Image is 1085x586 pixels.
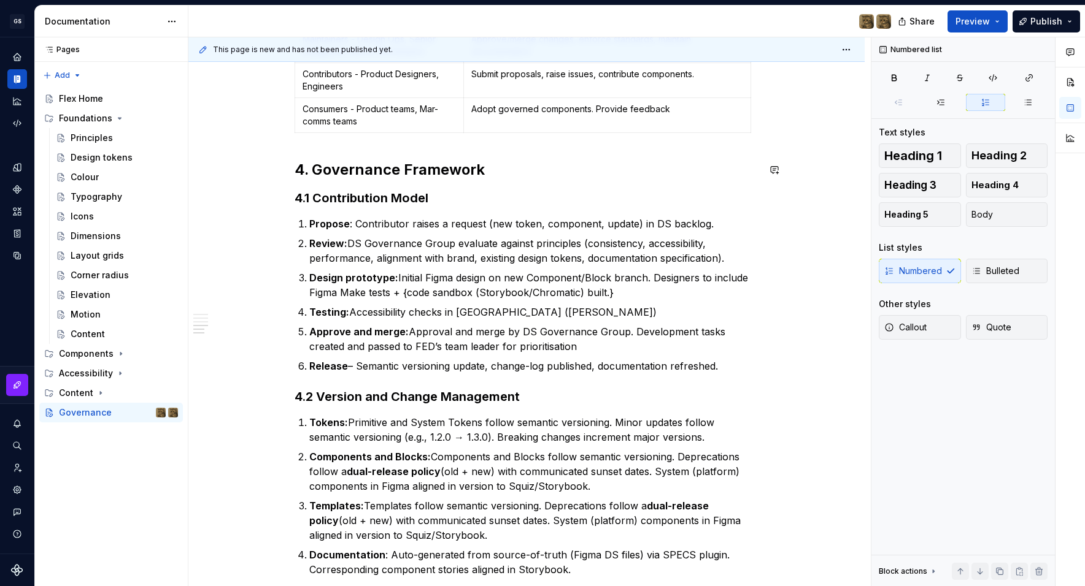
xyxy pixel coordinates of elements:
strong: Design prototype: [309,272,398,284]
img: David [156,408,166,417]
button: Add [39,67,85,84]
button: Heading 1 [879,143,961,168]
div: Design tokens [71,151,133,164]
p: – Semantic versioning update, change-log published, documentation refreshed. [309,359,759,373]
p: Primitive and System Tokens follow semantic versioning. Minor updates follow semantic versioning ... [309,415,759,444]
p: Contributors - Product Designers, Engineers [303,68,456,93]
a: Assets [7,202,27,221]
span: Heading 2 [971,150,1027,162]
div: Other styles [879,298,931,310]
p: : Contributor raises a request (new token, component, update) in DS backlog. [309,216,759,231]
div: Components [59,348,114,360]
img: David [859,14,874,29]
a: Analytics [7,91,27,111]
button: GS [2,8,32,34]
div: Block actions [879,563,938,580]
div: Components [39,344,183,363]
a: Storybook stories [7,224,27,243]
p: Adopt governed components. Provide feedback [471,103,743,115]
div: Typography [71,191,122,203]
a: Principles [51,128,183,148]
div: Accessibility [59,367,113,379]
p: Components and Blocks follow semantic versioning. Deprecations follow a (old + new) with communic... [309,449,759,493]
div: Flex Home [59,93,103,105]
a: Components [7,180,27,199]
p: Accessibility checks in [GEOGRAPHIC_DATA] ([PERSON_NAME]) [309,305,759,319]
span: Heading 5 [884,208,929,221]
div: Text styles [879,126,925,139]
div: Elevation [71,289,110,301]
span: Add [55,70,70,80]
div: Motion [71,308,101,321]
button: Quote [966,315,1048,340]
div: Colour [71,171,99,183]
span: Preview [956,15,990,28]
a: Icons [51,207,183,226]
a: Corner radius [51,265,183,285]
button: Contact support [7,502,27,522]
img: David [876,14,891,29]
button: Body [966,202,1048,227]
strong: Templates: [309,500,364,512]
a: GovernanceDavidDavid [39,403,183,422]
span: Quote [971,321,1011,333]
div: Dimensions [71,230,121,242]
p: Templates follow semantic versioning. Deprecations follow a (old + new) with communicated sunset ... [309,498,759,542]
strong: Propose [309,218,350,230]
a: Home [7,47,27,67]
div: Icons [71,210,94,223]
span: Heading 3 [884,179,936,191]
button: Heading 4 [966,173,1048,197]
span: Heading 1 [884,150,942,162]
button: Heading 3 [879,173,961,197]
button: Callout [879,315,961,340]
button: Bulleted [966,259,1048,283]
strong: Review: [309,237,347,249]
p: : Auto-generated from source-of-truth (Figma DS files) via SPECS plugin. Corresponding component ... [309,547,759,577]
strong: Documentation [309,549,385,561]
svg: Supernova Logo [11,564,23,576]
strong: Release [309,360,348,372]
div: Principles [71,132,113,144]
p: Initial Figma design on new Component/Block branch. Designers to include Figma Make tests + {code... [309,270,759,300]
div: Foundations [59,112,112,124]
a: Content [51,324,183,344]
a: Code automation [7,113,27,133]
div: Layout grids [71,249,124,262]
a: Design tokens [7,158,27,177]
div: Corner radius [71,269,129,281]
a: Flex Home [39,89,183,108]
div: Content [59,387,93,399]
span: Bulleted [971,265,1019,277]
div: Notifications [7,414,27,433]
button: Heading 2 [966,143,1048,168]
span: Heading 4 [971,179,1019,191]
p: Submit proposals, raise issues, contribute components. [471,68,743,80]
a: Elevation [51,285,183,305]
span: Callout [884,321,927,333]
button: Preview [948,10,1008,32]
a: Invite team [7,458,27,478]
a: Motion [51,305,183,324]
h3: 4.1 Contribution Model [295,189,759,207]
p: Consumers - Product teams, Mar-comms teams [303,103,456,127]
a: Design tokens [51,148,183,167]
div: Data sources [7,246,27,265]
div: Documentation [45,15,161,28]
span: Share [909,15,935,28]
a: Colour [51,167,183,187]
div: Foundations [39,108,183,128]
img: David [168,408,178,417]
a: Settings [7,480,27,500]
div: Accessibility [39,363,183,383]
a: Layout grids [51,246,183,265]
strong: dual-release policy [347,465,441,478]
